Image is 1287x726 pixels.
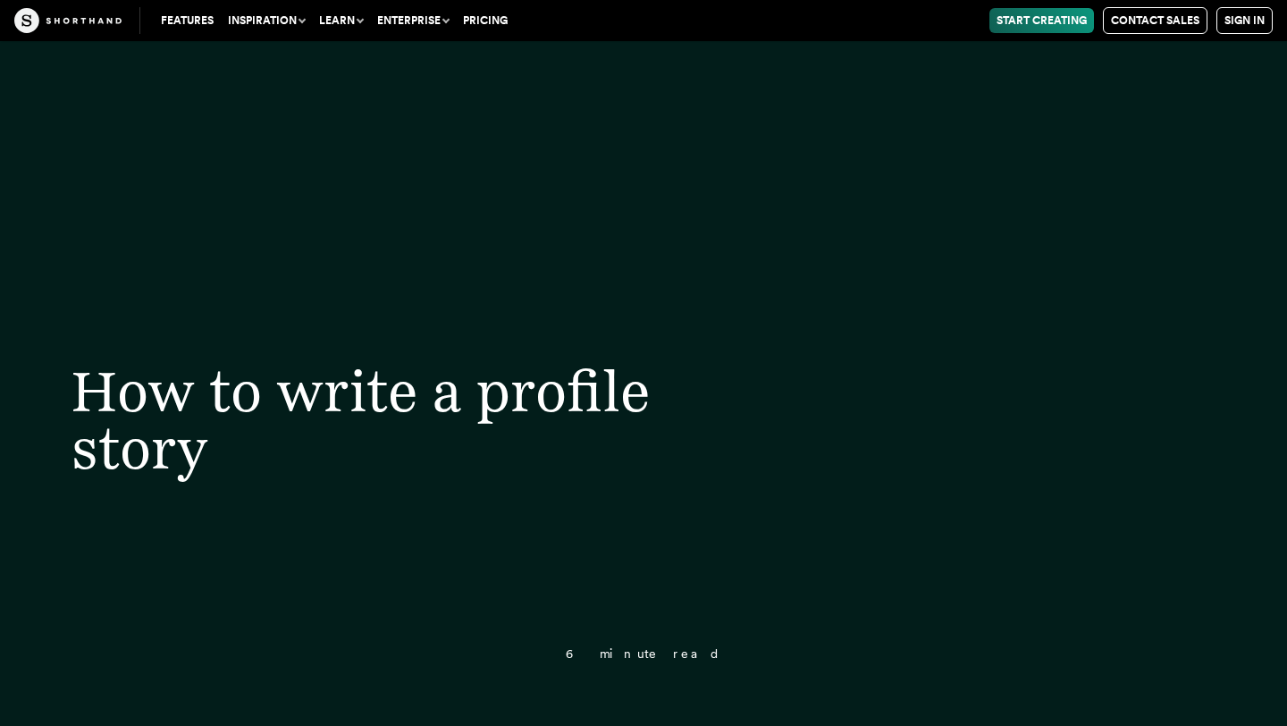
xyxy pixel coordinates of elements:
img: The Craft [14,8,122,33]
a: Start Creating [989,8,1094,33]
h1: How to write a profile story [36,363,744,477]
a: Pricing [456,8,515,33]
p: 6 minute read [137,647,1149,661]
a: Contact Sales [1103,7,1207,34]
a: Features [154,8,221,33]
button: Enterprise [370,8,456,33]
a: Sign in [1216,7,1273,34]
button: Learn [312,8,370,33]
button: Inspiration [221,8,312,33]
